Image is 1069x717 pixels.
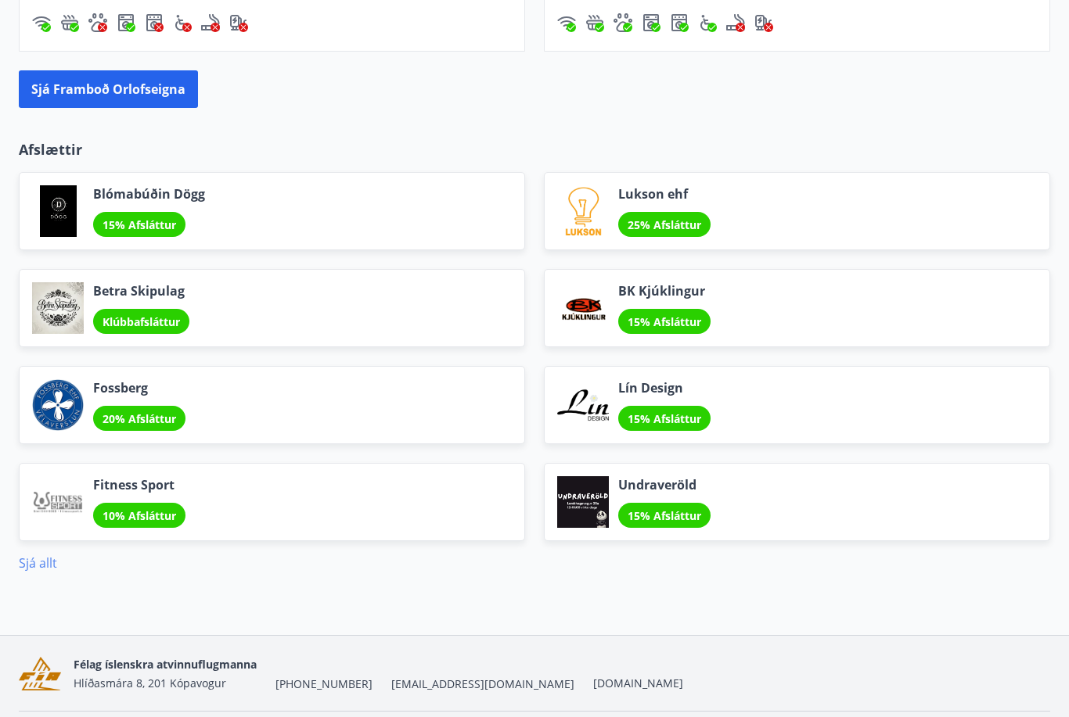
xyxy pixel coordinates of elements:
span: 15% Afsláttur [628,508,701,523]
img: QNIUl6Cv9L9rHgMXwuzGLuiJOj7RKqxk9mBFPqjq.svg [201,13,220,32]
img: hddCLTAnxqFUMr1fxmbGG8zWilo2syolR0f9UjPn.svg [670,13,689,32]
span: 15% Afsláttur [628,314,701,329]
img: HJRyFFsYp6qjeUYhR4dAD8CaCEsnIFYZ05miwXoh.svg [32,13,51,32]
span: Félag íslenskra atvinnuflugmanna [74,657,257,672]
img: h89QDIuHlAdpqTriuIvuEWkTH976fOgBEOOeu1mi.svg [60,13,79,32]
span: Lukson ehf [618,185,711,203]
img: 8IYIKVZQyRlUC6HQIIUSdjpPGRncJsz2RzLgWvp4.svg [173,13,192,32]
span: Klúbbafsláttur [103,314,180,329]
div: Reykingar / Vape [726,13,745,32]
div: Aðgengi fyrir hjólastól [173,13,192,32]
img: pxcaIm5dSOV3FS4whs1soiYWTwFQvksT25a9J10C.svg [88,13,107,32]
img: Dl16BY4EX9PAW649lg1C3oBuIaAsR6QVDQBO2cTm.svg [117,13,135,32]
span: 20% Afsláttur [103,411,176,426]
span: Lín Design [618,379,711,396]
a: Sjá allt [19,554,57,572]
div: Reykingar / Vape [201,13,220,32]
span: Hlíðasmára 8, 201 Kópavogur [74,676,226,690]
button: Sjá framboð orlofseigna [19,70,198,108]
div: Hleðslustöð fyrir rafbíla [229,13,248,32]
img: hddCLTAnxqFUMr1fxmbGG8zWilo2syolR0f9UjPn.svg [145,13,164,32]
span: Fitness Sport [93,476,185,493]
span: 15% Afsláttur [103,217,176,232]
div: Gæludýr [88,13,107,32]
img: 8IYIKVZQyRlUC6HQIIUSdjpPGRncJsz2RzLgWvp4.svg [698,13,717,32]
span: 10% Afsláttur [103,508,176,523]
div: Þurrkari [145,13,164,32]
img: Dl16BY4EX9PAW649lg1C3oBuIaAsR6QVDQBO2cTm.svg [642,13,660,32]
div: Þurrkari [670,13,689,32]
span: 25% Afsláttur [628,217,701,232]
p: Afslættir [19,139,1050,160]
img: nH7E6Gw2rvWFb8XaSdRp44dhkQaj4PJkOoRYItBQ.svg [229,13,248,32]
div: Þvottavél [642,13,660,32]
div: Hleðslustöð fyrir rafbíla [754,13,773,32]
div: Þvottavél [117,13,135,32]
img: pxcaIm5dSOV3FS4whs1soiYWTwFQvksT25a9J10C.svg [614,13,632,32]
img: nH7E6Gw2rvWFb8XaSdRp44dhkQaj4PJkOoRYItBQ.svg [754,13,773,32]
span: Undraveröld [618,476,711,493]
img: HJRyFFsYp6qjeUYhR4dAD8CaCEsnIFYZ05miwXoh.svg [557,13,576,32]
img: FGYwLRsDkrbKU9IF3wjeuKl1ApL8nCcSRU6gK6qq.png [19,657,61,690]
div: Gæludýr [614,13,632,32]
a: [DOMAIN_NAME] [593,676,683,690]
span: Fossberg [93,379,185,396]
div: Heitur pottur [60,13,79,32]
span: 15% Afsláttur [628,411,701,426]
span: [EMAIL_ADDRESS][DOMAIN_NAME] [391,676,574,692]
span: Betra Skipulag [93,282,189,299]
img: h89QDIuHlAdpqTriuIvuEWkTH976fOgBEOOeu1mi.svg [585,13,604,32]
div: Aðgengi fyrir hjólastól [698,13,717,32]
span: [PHONE_NUMBER] [275,676,373,692]
span: Blómabúðin Dögg [93,185,205,203]
div: Þráðlaust net [557,13,576,32]
div: Heitur pottur [585,13,604,32]
img: QNIUl6Cv9L9rHgMXwuzGLuiJOj7RKqxk9mBFPqjq.svg [726,13,745,32]
span: BK Kjúklingur [618,282,711,299]
div: Þráðlaust net [32,13,51,32]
